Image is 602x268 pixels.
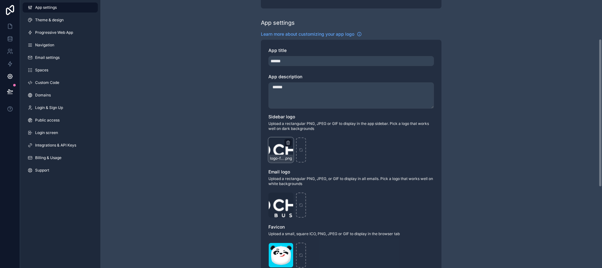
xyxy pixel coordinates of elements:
span: Custom Code [35,80,59,85]
a: Login & Sign Up [23,103,98,113]
span: Public access [35,118,60,123]
a: Custom Code [23,78,98,88]
a: Support [23,165,98,175]
span: Support [35,168,49,173]
div: App settings [261,18,295,27]
a: Learn more about customizing your app logo [261,31,362,37]
span: Email logo [268,169,290,174]
span: Spaces [35,68,48,73]
span: App settings [35,5,57,10]
span: App title [268,48,287,53]
span: Login screen [35,130,58,135]
a: Integrations & API Keys [23,140,98,150]
a: Domains [23,90,98,100]
a: App settings [23,3,98,13]
span: Login & Sign Up [35,105,63,110]
a: Navigation [23,40,98,50]
span: Billing & Usage [35,155,61,160]
a: Login screen [23,128,98,138]
a: Progressive Web App [23,28,98,38]
span: Domains [35,93,51,98]
span: Email settings [35,55,60,60]
a: Public access [23,115,98,125]
a: Email settings [23,53,98,63]
span: Navigation [35,43,54,48]
a: Billing & Usage [23,153,98,163]
span: Learn more about customizing your app logo [261,31,354,37]
span: Sidebar logo [268,114,295,119]
span: Upload a rectangular PNG, JPEG, or GIF to display in all emails. Pick a logo that works well on w... [268,176,434,186]
span: logo-front-(1) [270,156,284,161]
a: Spaces [23,65,98,75]
span: Favicon [268,224,285,229]
span: Theme & design [35,18,64,23]
span: Upload a small, square ICO, PNG, JPEG or GIF to display in the browser tab [268,231,434,236]
span: .png [284,156,292,161]
span: Progressive Web App [35,30,73,35]
span: App description [268,74,302,79]
span: Upload a rectangular PNG, JPEG or GIF to display in the app sidebar. Pick a logo that works well ... [268,121,434,131]
a: Theme & design [23,15,98,25]
span: Integrations & API Keys [35,143,76,148]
